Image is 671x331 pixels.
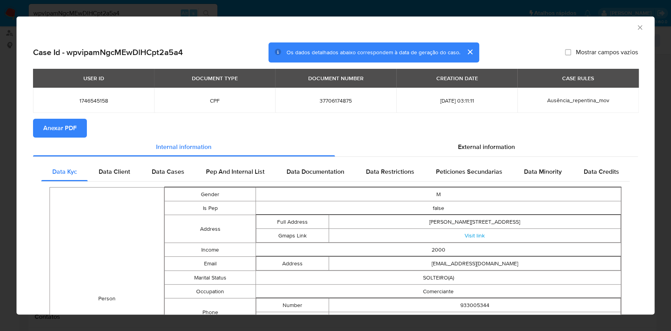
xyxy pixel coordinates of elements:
[636,24,643,31] button: Fechar a janela
[583,167,619,176] span: Data Credits
[256,229,329,243] td: Gmaps Link
[52,167,77,176] span: Data Kyc
[285,97,387,104] span: 37706174875
[164,243,256,257] td: Income
[287,48,460,56] span: Os dados detalhados abaixo correspondem à data de geração do caso.
[256,285,621,298] td: Comerciante
[41,162,630,181] div: Detailed internal info
[256,243,621,257] td: 2000
[565,49,571,55] input: Mostrar campos vazios
[187,72,243,85] div: DOCUMENT TYPE
[164,285,256,298] td: Occupation
[366,167,414,176] span: Data Restrictions
[256,257,329,270] td: Address
[557,72,599,85] div: CASE RULES
[547,96,609,104] span: Ausência_repentina_mov
[458,142,515,151] span: External information
[33,119,87,138] button: Anexar PDF
[33,47,183,57] h2: Case Id - wpvipamNgcMEwDlHCpt2a5a4
[329,215,621,229] td: [PERSON_NAME][STREET_ADDRESS]
[576,48,638,56] span: Mostrar campos vazios
[431,72,482,85] div: CREATION DATE
[256,215,329,229] td: Full Address
[99,167,130,176] span: Data Client
[164,188,256,201] td: Gender
[303,72,368,85] div: DOCUMENT NUMBER
[33,138,638,156] div: Detailed info
[465,232,485,239] a: Visit link
[164,257,256,271] td: Email
[206,167,265,176] span: Pep And Internal List
[286,167,344,176] span: Data Documentation
[436,167,502,176] span: Peticiones Secundarias
[164,298,256,326] td: Phone
[17,17,654,314] div: closure-recommendation-modal
[43,120,77,137] span: Anexar PDF
[256,271,621,285] td: SOLTEIRO(A)
[156,142,211,151] span: Internal information
[164,201,256,215] td: Is Pep
[79,72,109,85] div: USER ID
[256,201,621,215] td: false
[256,298,329,312] td: Number
[406,97,508,104] span: [DATE] 03:11:11
[164,97,266,104] span: CPF
[460,42,479,61] button: cerrar
[329,298,621,312] td: 933005344
[152,167,184,176] span: Data Cases
[329,257,621,270] td: [EMAIL_ADDRESS][DOMAIN_NAME]
[524,167,562,176] span: Data Minority
[256,312,329,326] td: Area Code
[42,97,145,104] span: 1746545158
[164,271,256,285] td: Marital Status
[256,188,621,201] td: M
[329,312,621,326] td: 11
[164,215,256,243] td: Address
